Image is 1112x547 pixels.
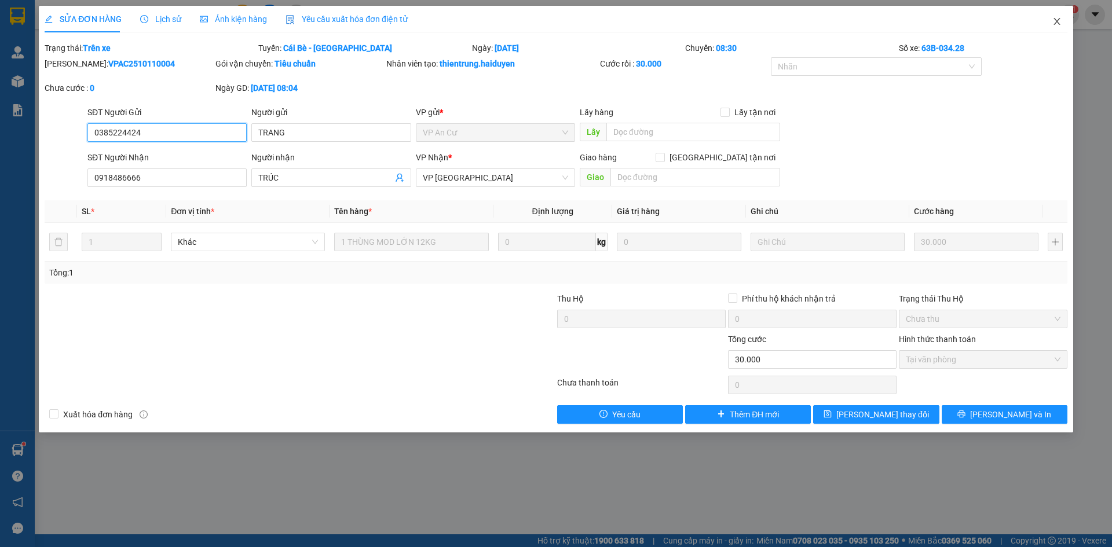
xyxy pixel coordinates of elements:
div: Chuyến: [684,42,898,54]
span: Giao [580,168,610,186]
div: SĐT Người Gửi [87,106,247,119]
th: Ghi chú [746,200,909,223]
span: Yêu cầu [612,408,641,421]
div: VP gửi [416,106,575,119]
div: Tổng: 1 [49,266,429,279]
b: [DATE] [495,43,519,53]
span: edit [45,15,53,23]
div: Gói vận chuyển: [215,57,384,70]
div: Trạng thái: [43,42,257,54]
div: Nhân viên tạo: [386,57,598,70]
button: save[PERSON_NAME] thay đổi [813,405,939,424]
span: user-add [395,173,404,182]
span: Giá trị hàng [617,207,660,216]
span: clock-circle [140,15,148,23]
div: Cước rồi : [600,57,769,70]
span: VP An Cư [423,124,568,141]
span: [PERSON_NAME] và In [970,408,1051,421]
input: Ghi Chú [751,233,905,251]
span: exclamation-circle [599,410,608,419]
img: icon [286,15,295,24]
span: Thu Hộ [557,294,584,303]
input: 0 [914,233,1038,251]
span: SL [82,207,91,216]
span: SỬA ĐƠN HÀNG [45,14,122,24]
span: Khác [178,233,318,251]
b: VPAC2510110004 [108,59,175,68]
b: Cái Bè - [GEOGRAPHIC_DATA] [283,43,392,53]
span: [PERSON_NAME] thay đổi [836,408,929,421]
span: kg [596,233,608,251]
span: plus [717,410,725,419]
span: Lấy hàng [580,108,613,117]
button: printer[PERSON_NAME] và In [942,405,1067,424]
span: Tại văn phòng [906,351,1060,368]
span: Định lượng [532,207,573,216]
span: Phí thu hộ khách nhận trả [737,292,840,305]
span: Tổng cước [728,335,766,344]
span: info-circle [140,410,148,418]
div: Tuyến: [257,42,471,54]
span: Lấy [580,123,606,141]
div: Ngày GD: [215,82,384,94]
span: printer [957,410,965,419]
div: Chưa thanh toán [556,376,727,397]
span: Giao hàng [580,153,617,162]
span: Yêu cầu xuất hóa đơn điện tử [286,14,408,24]
label: Hình thức thanh toán [899,335,976,344]
button: Close [1041,6,1073,38]
input: 0 [617,233,741,251]
div: Chưa cước : [45,82,213,94]
span: [GEOGRAPHIC_DATA] tận nơi [665,151,780,164]
div: SĐT Người Nhận [87,151,247,164]
b: 30.000 [636,59,661,68]
span: Cước hàng [914,207,954,216]
b: [DATE] 08:04 [251,83,298,93]
button: plusThêm ĐH mới [685,405,811,424]
div: Số xe: [898,42,1069,54]
b: Trên xe [83,43,111,53]
span: VP Nhận [416,153,448,162]
span: Lịch sử [140,14,181,24]
div: Ngày: [471,42,685,54]
span: close [1052,17,1062,26]
span: VP Sài Gòn [423,169,568,186]
b: 08:30 [716,43,737,53]
span: Chưa thu [906,310,1060,328]
div: [PERSON_NAME]: [45,57,213,70]
button: delete [49,233,68,251]
span: Thêm ĐH mới [730,408,779,421]
b: 0 [90,83,94,93]
span: Xuất hóa đơn hàng [58,408,137,421]
input: Dọc đường [610,168,780,186]
span: save [824,410,832,419]
b: Tiêu chuẩn [275,59,316,68]
b: 63B-034.28 [921,43,964,53]
button: plus [1048,233,1063,251]
input: VD: Bàn, Ghế [334,233,488,251]
div: Người nhận [251,151,411,164]
button: exclamation-circleYêu cầu [557,405,683,424]
input: Dọc đường [606,123,780,141]
span: Đơn vị tính [171,207,214,216]
div: Người gửi [251,106,411,119]
span: picture [200,15,208,23]
span: Tên hàng [334,207,372,216]
span: Lấy tận nơi [730,106,780,119]
b: thientrung.haiduyen [440,59,515,68]
div: Trạng thái Thu Hộ [899,292,1067,305]
span: Ảnh kiện hàng [200,14,267,24]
